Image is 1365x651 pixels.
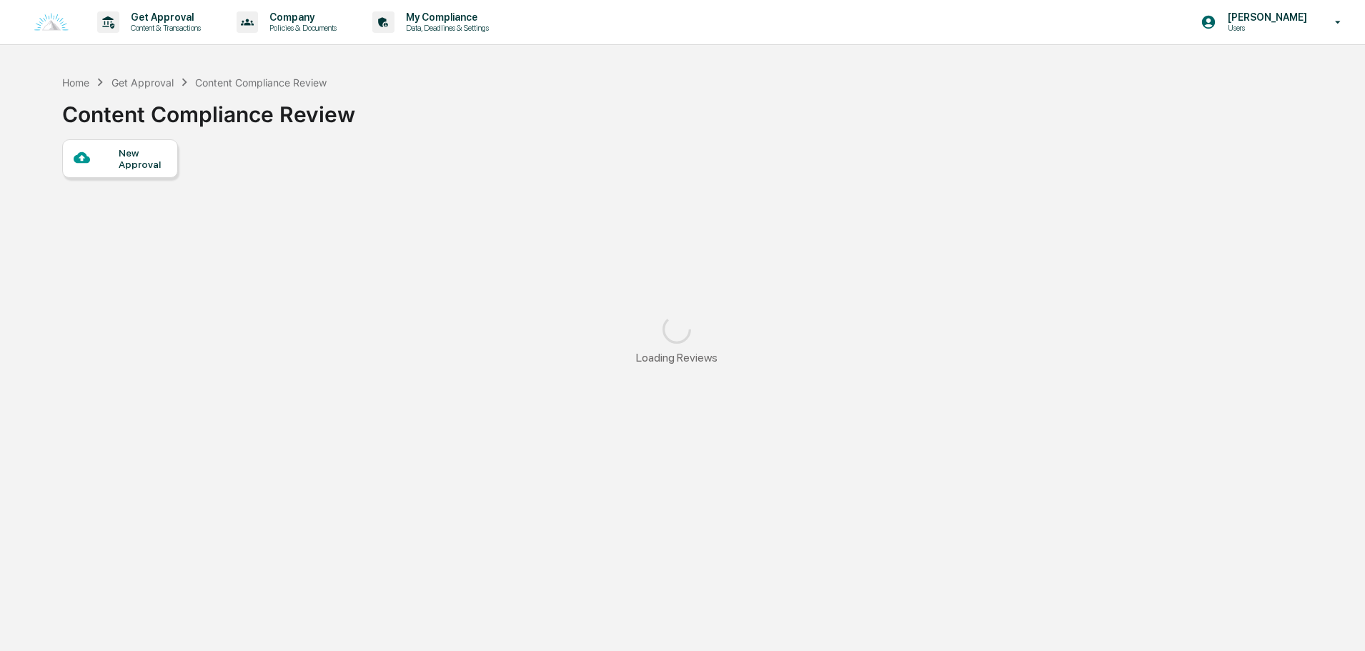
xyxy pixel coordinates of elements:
div: Content Compliance Review [62,90,355,127]
div: Get Approval [111,76,174,89]
div: Home [62,76,89,89]
p: Get Approval [119,11,208,23]
div: New Approval [119,147,167,170]
p: Content & Transactions [119,23,208,33]
p: Company [258,11,344,23]
p: My Compliance [394,11,496,23]
p: Policies & Documents [258,23,344,33]
p: Users [1216,23,1314,33]
div: Loading Reviews [636,351,718,364]
img: logo [34,13,69,32]
p: Data, Deadlines & Settings [394,23,496,33]
p: [PERSON_NAME] [1216,11,1314,23]
div: Content Compliance Review [195,76,327,89]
